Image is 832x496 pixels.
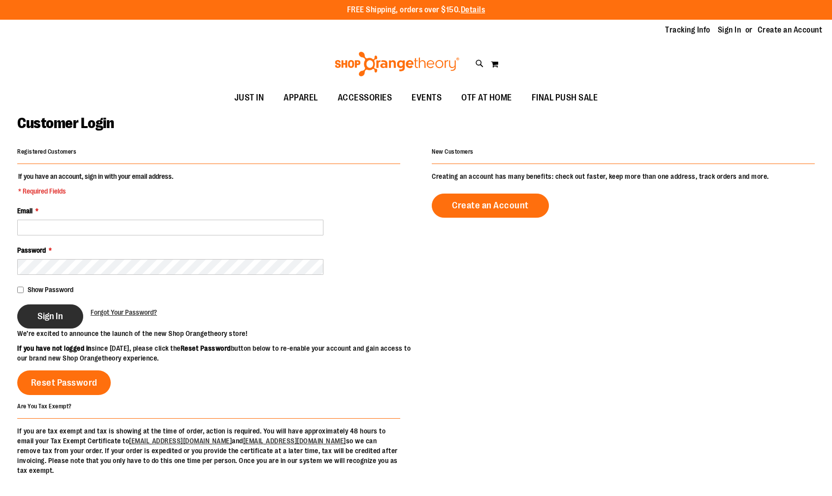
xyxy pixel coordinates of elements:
span: Forgot Your Password? [91,308,157,316]
a: JUST IN [224,87,274,109]
button: Sign In [17,304,83,329]
a: FINAL PUSH SALE [522,87,608,109]
a: ACCESSORIES [328,87,402,109]
span: JUST IN [234,87,264,109]
p: If you are tax exempt and tax is showing at the time of order, action is required. You will have ... [17,426,400,475]
a: Details [461,5,485,14]
a: OTF AT HOME [451,87,522,109]
span: Create an Account [452,200,529,211]
span: APPAREL [284,87,318,109]
a: Create an Account [432,194,549,218]
a: [EMAIL_ADDRESS][DOMAIN_NAME] [243,437,346,445]
p: FREE Shipping, orders over $150. [347,4,485,16]
a: Reset Password [17,370,111,395]
p: Creating an account has many benefits: check out faster, keep more than one address, track orders... [432,171,815,181]
p: We’re excited to announce the launch of the new Shop Orangetheory store! [17,329,416,338]
span: EVENTS [412,87,442,109]
a: EVENTS [402,87,451,109]
span: ACCESSORIES [338,87,392,109]
p: since [DATE], please click the button below to re-enable your account and gain access to our bran... [17,343,416,363]
strong: Registered Customers [17,148,76,155]
strong: Reset Password [181,344,231,352]
img: Shop Orangetheory [333,52,461,76]
span: FINAL PUSH SALE [532,87,598,109]
span: * Required Fields [18,186,173,196]
span: Email [17,207,32,215]
span: Reset Password [31,377,97,388]
legend: If you have an account, sign in with your email address. [17,171,174,196]
a: APPAREL [274,87,328,109]
span: Sign In [37,311,63,322]
strong: If you have not logged in [17,344,92,352]
strong: Are You Tax Exempt? [17,402,72,409]
a: Create an Account [758,25,823,35]
span: Customer Login [17,115,114,132]
span: OTF AT HOME [461,87,512,109]
a: [EMAIL_ADDRESS][DOMAIN_NAME] [129,437,232,445]
a: Tracking Info [665,25,710,35]
a: Forgot Your Password? [91,307,157,317]
span: Show Password [28,286,73,294]
span: Password [17,246,46,254]
a: Sign In [718,25,741,35]
strong: New Customers [432,148,474,155]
